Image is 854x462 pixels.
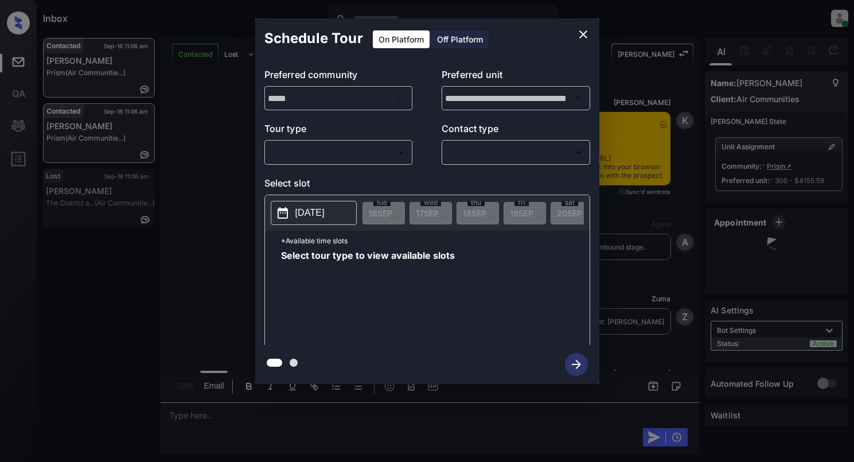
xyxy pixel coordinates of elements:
[295,206,325,220] p: [DATE]
[281,231,590,251] p: *Available time slots
[431,30,489,48] div: Off Platform
[264,176,590,195] p: Select slot
[255,18,372,59] h2: Schedule Tour
[572,23,595,46] button: close
[442,68,590,86] p: Preferred unit
[373,30,430,48] div: On Platform
[264,122,413,140] p: Tour type
[271,201,357,225] button: [DATE]
[442,122,590,140] p: Contact type
[281,251,455,343] span: Select tour type to view available slots
[264,68,413,86] p: Preferred community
